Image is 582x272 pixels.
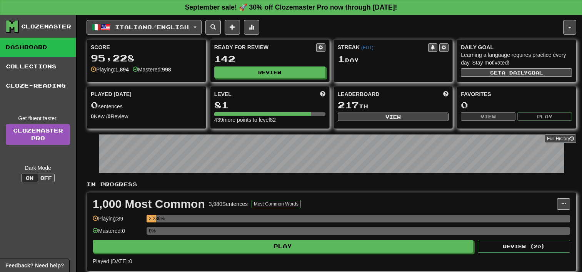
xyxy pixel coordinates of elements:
div: Streak [338,43,429,51]
button: On [21,174,38,182]
strong: 998 [162,66,171,73]
div: Mastered: [133,66,171,73]
span: Played [DATE] [91,90,132,98]
span: 217 [338,100,359,110]
div: 95,228 [91,53,202,63]
button: Seta dailygoal [461,68,572,77]
strong: 1,894 [115,66,129,73]
div: Get fluent faster. [6,114,70,122]
div: Day [338,54,449,64]
span: 1 [338,53,345,64]
button: View [338,113,449,121]
span: Leaderboard [338,90,380,98]
strong: 0 [91,113,94,119]
div: 2.236% [149,215,156,222]
button: View [461,112,515,121]
div: Ready for Review [214,43,316,51]
strong: 0 [108,113,111,119]
div: Learning a language requires practice every day. Stay motivated! [461,51,572,66]
div: 81 [214,100,325,110]
button: Review (20) [478,240,570,253]
button: Review [214,66,325,78]
button: Play [517,112,572,121]
div: th [338,100,449,110]
button: Add sentence to collection [225,20,240,35]
span: 0 [91,100,98,110]
button: Search sentences [205,20,221,35]
span: Level [214,90,232,98]
div: Playing: 89 [93,215,143,227]
button: More stats [244,20,259,35]
span: This week in points, UTC [443,90,449,98]
div: 3,980 Sentences [209,200,248,208]
span: Open feedback widget [5,262,64,269]
span: a daily [502,70,528,75]
div: Playing: [91,66,129,73]
span: Score more points to level up [320,90,325,98]
button: Italiano/English [87,20,202,35]
div: Mastered: 0 [93,227,143,240]
button: Most Common Words [252,200,301,208]
div: Favorites [461,90,572,98]
a: ClozemasterPro [6,124,70,145]
div: sentences [91,100,202,110]
strong: September sale! 🚀 30% off Clozemaster Pro now through [DATE]! [185,3,397,11]
div: Clozemaster [21,23,71,30]
div: Daily Goal [461,43,572,51]
button: Play [93,240,473,253]
button: Full History [545,134,576,143]
span: Played [DATE]: 0 [93,258,132,264]
div: New / Review [91,113,202,120]
div: 439 more points to level 82 [214,116,325,124]
div: Dark Mode [6,164,70,172]
div: Score [91,43,202,51]
p: In Progress [87,181,576,188]
div: 0 [461,100,572,110]
span: Italiano / English [115,24,189,30]
div: 1,000 Most Common [93,198,205,210]
a: (EDT) [361,45,374,50]
div: 142 [214,54,325,64]
button: Off [38,174,55,182]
